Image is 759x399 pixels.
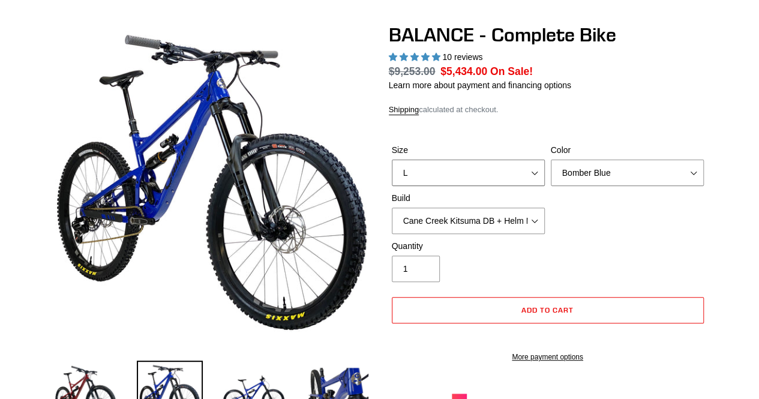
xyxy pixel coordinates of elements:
[389,65,436,77] s: $9,253.00
[392,297,704,323] button: Add to cart
[490,64,533,79] span: On Sale!
[551,144,704,157] label: Color
[389,80,571,90] a: Learn more about payment and financing options
[392,240,545,253] label: Quantity
[392,352,704,362] a: More payment options
[440,65,487,77] span: $5,434.00
[521,305,574,314] span: Add to cart
[389,23,707,46] h1: BALANCE - Complete Bike
[392,144,545,157] label: Size
[442,52,482,62] span: 10 reviews
[389,52,443,62] span: 5.00 stars
[392,192,545,205] label: Build
[389,104,707,116] div: calculated at checkout.
[389,105,419,115] a: Shipping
